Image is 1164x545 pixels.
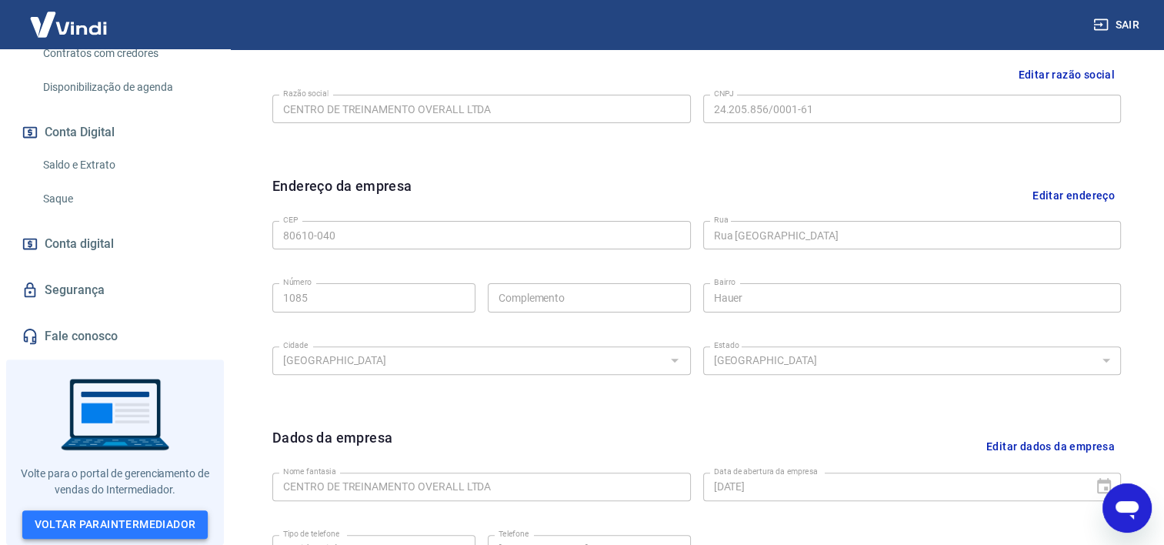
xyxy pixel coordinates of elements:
[22,510,208,539] a: Voltar paraIntermediador
[18,115,212,149] button: Conta Digital
[283,276,312,288] label: Número
[272,176,412,215] h6: Endereço da empresa
[45,233,114,255] span: Conta digital
[277,351,661,370] input: Digite aqui algumas palavras para buscar a cidade
[714,276,735,288] label: Bairro
[1102,483,1152,533] iframe: Botão para abrir a janela de mensagens, conversa em andamento
[283,214,298,226] label: CEP
[18,273,212,307] a: Segurança
[37,72,212,103] a: Disponibilização de agenda
[283,528,339,540] label: Tipo de telefone
[714,214,729,226] label: Rua
[18,1,118,48] img: Vindi
[714,88,734,99] label: CNPJ
[18,319,212,353] a: Fale conosco
[272,427,392,466] h6: Dados da empresa
[283,466,336,477] label: Nome fantasia
[18,227,212,261] a: Conta digital
[499,528,529,540] label: Telefone
[714,466,818,477] label: Data de abertura da empresa
[283,88,329,99] label: Razão social
[37,38,212,69] a: Contratos com credores
[980,427,1121,466] button: Editar dados da empresa
[1012,61,1121,89] button: Editar razão social
[283,339,308,351] label: Cidade
[1090,11,1146,39] button: Sair
[714,339,739,351] label: Estado
[37,149,212,181] a: Saldo e Extrato
[37,183,212,215] a: Saque
[703,473,1083,501] input: DD/MM/YYYY
[1026,176,1121,215] button: Editar endereço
